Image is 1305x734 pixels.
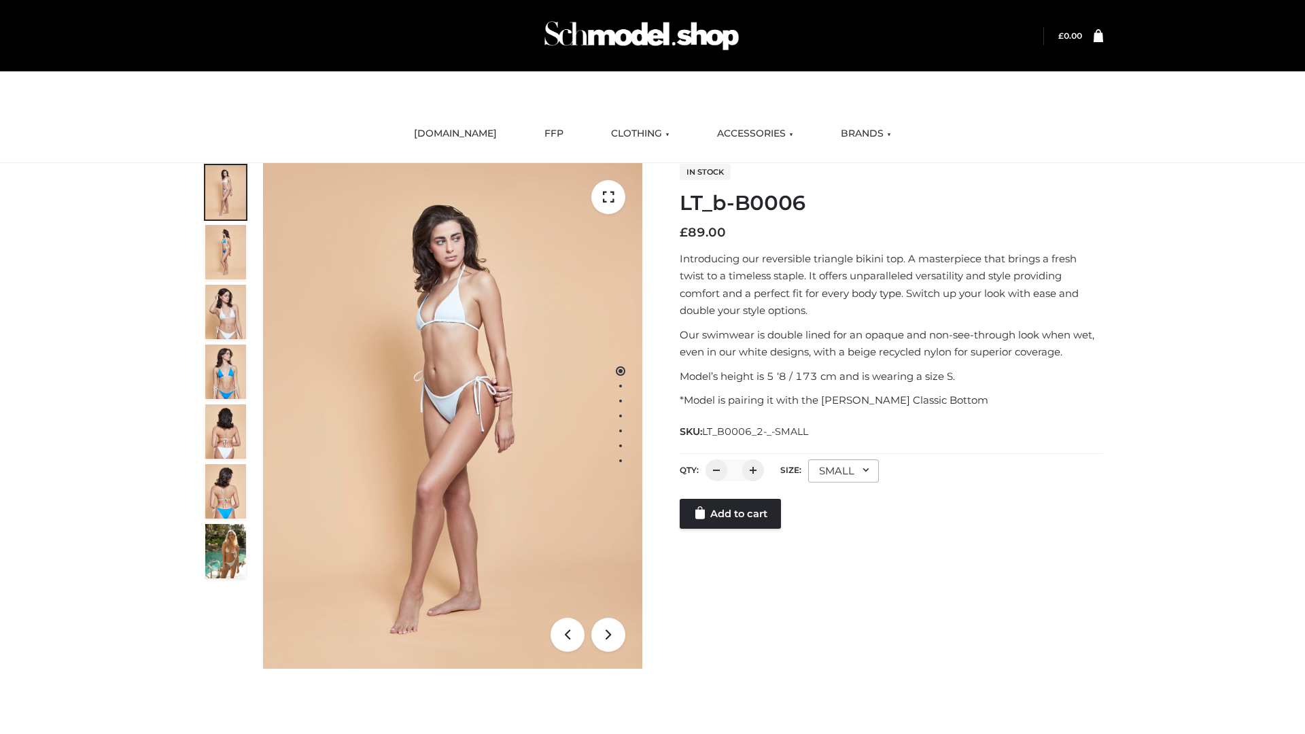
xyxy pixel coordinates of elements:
span: SKU: [680,423,810,440]
bdi: 89.00 [680,225,726,240]
a: ACCESSORIES [707,119,803,149]
a: CLOTHING [601,119,680,149]
a: £0.00 [1058,31,1082,41]
p: Our swimwear is double lined for an opaque and non-see-through look when wet, even in our white d... [680,326,1103,361]
span: In stock [680,164,731,180]
label: QTY: [680,465,699,475]
a: [DOMAIN_NAME] [404,119,507,149]
img: ArielClassicBikiniTop_CloudNine_AzureSky_OW114ECO_8-scaled.jpg [205,464,246,519]
span: LT_B0006_2-_-SMALL [702,425,808,438]
span: £ [680,225,688,240]
img: ArielClassicBikiniTop_CloudNine_AzureSky_OW114ECO_3-scaled.jpg [205,285,246,339]
img: ArielClassicBikiniTop_CloudNine_AzureSky_OW114ECO_2-scaled.jpg [205,225,246,279]
img: Arieltop_CloudNine_AzureSky2.jpg [205,524,246,578]
h1: LT_b-B0006 [680,191,1103,215]
a: Add to cart [680,499,781,529]
img: Schmodel Admin 964 [540,9,744,63]
img: ArielClassicBikiniTop_CloudNine_AzureSky_OW114ECO_1-scaled.jpg [205,165,246,220]
bdi: 0.00 [1058,31,1082,41]
label: Size: [780,465,801,475]
div: SMALL [808,459,879,483]
img: ArielClassicBikiniTop_CloudNine_AzureSky_OW114ECO_1 [263,163,642,669]
img: ArielClassicBikiniTop_CloudNine_AzureSky_OW114ECO_7-scaled.jpg [205,404,246,459]
a: FFP [534,119,574,149]
img: ArielClassicBikiniTop_CloudNine_AzureSky_OW114ECO_4-scaled.jpg [205,345,246,399]
span: £ [1058,31,1064,41]
p: Model’s height is 5 ‘8 / 173 cm and is wearing a size S. [680,368,1103,385]
p: *Model is pairing it with the [PERSON_NAME] Classic Bottom [680,391,1103,409]
a: BRANDS [831,119,901,149]
p: Introducing our reversible triangle bikini top. A masterpiece that brings a fresh twist to a time... [680,250,1103,319]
